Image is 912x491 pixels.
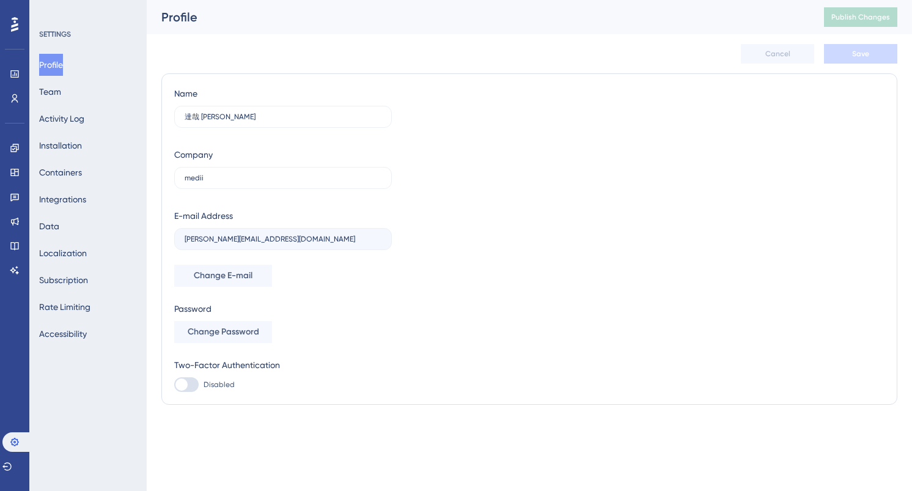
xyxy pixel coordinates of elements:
button: Data [39,215,59,237]
span: Change Password [188,325,259,339]
span: Save [852,49,869,59]
span: Cancel [765,49,790,59]
button: Activity Log [39,108,84,130]
input: Name Surname [185,113,381,121]
span: Change E-mail [194,268,252,283]
div: Password [174,301,392,316]
div: Two-Factor Authentication [174,358,392,372]
button: Containers [39,161,82,183]
div: Profile [161,9,793,26]
button: Profile [39,54,63,76]
button: Localization [39,242,87,264]
span: Disabled [204,380,235,389]
input: Company Name [185,174,381,182]
button: Change E-mail [174,265,272,287]
button: Cancel [741,44,814,64]
button: Accessibility [39,323,87,345]
button: Installation [39,135,82,157]
button: Subscription [39,269,88,291]
div: Company [174,147,213,162]
button: Rate Limiting [39,296,90,318]
div: E-mail Address [174,209,233,223]
button: Save [824,44,897,64]
div: SETTINGS [39,29,138,39]
div: Name [174,86,197,101]
input: E-mail Address [185,235,381,243]
button: Change Password [174,321,272,343]
button: Publish Changes [824,7,897,27]
button: Integrations [39,188,86,210]
button: Team [39,81,61,103]
span: Publish Changes [831,12,890,22]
